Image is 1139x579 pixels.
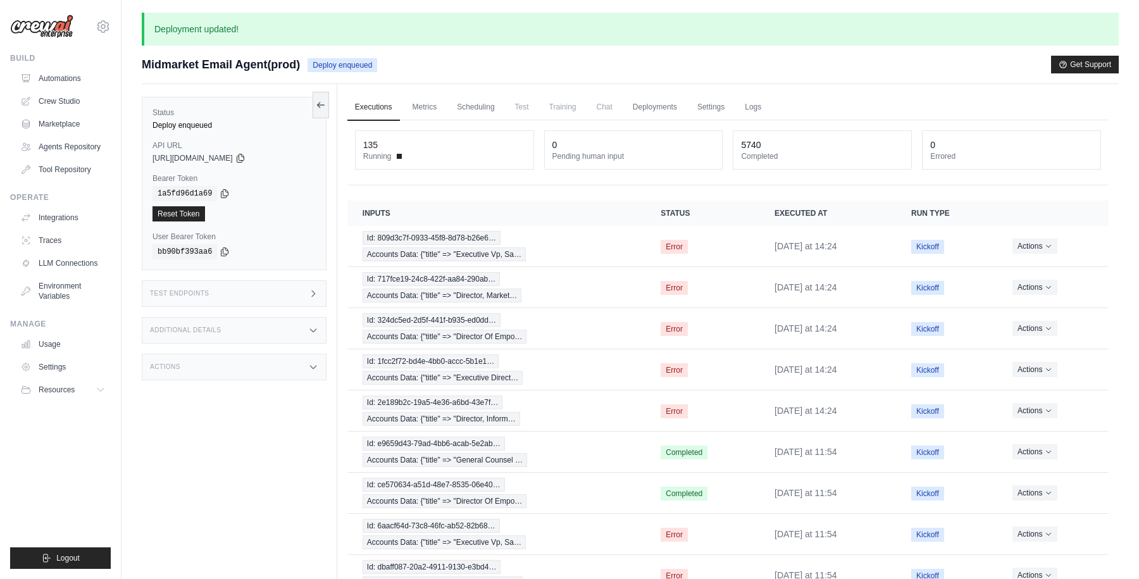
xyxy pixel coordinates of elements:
span: Error [661,281,688,295]
a: Logs [737,94,769,121]
span: Accounts Data: {"title" => "Executive Vp, Sa… [363,535,526,549]
span: Midmarket Email Agent(prod) [142,56,300,73]
button: Actions for execution [1012,444,1057,459]
span: Accounts Data: {"title" => "Director Of Empo… [363,494,527,508]
button: Actions for execution [1012,321,1057,336]
a: View execution details for Id [363,313,630,344]
span: Kickoff [911,445,944,459]
span: Accounts Data: {"title" => "Director, Market… [363,289,522,302]
div: Deploy enqueued [152,120,316,130]
code: 1a5fd96d1a69 [152,186,217,201]
div: 0 [552,139,557,151]
time: September 18, 2025 at 14:24 IST [775,364,837,375]
span: Accounts Data: {"title" => "Executive Vp, Sa… [363,247,526,261]
button: Actions for execution [1012,362,1057,377]
span: Accounts Data: {"title" => "Director, Inform… [363,412,520,426]
span: Accounts Data: {"title" => "General Counsel … [363,453,527,467]
time: September 18, 2025 at 11:54 IST [775,529,837,539]
p: Deployment updated! [142,13,1119,46]
h3: Actions [150,363,180,371]
div: 5740 [741,139,761,151]
h3: Test Endpoints [150,290,209,297]
label: Bearer Token [152,173,316,184]
a: View execution details for Id [363,519,630,549]
a: View execution details for Id [363,272,630,302]
span: Training is not available until the deployment is complete [542,94,584,120]
th: Status [645,201,759,226]
dt: Completed [741,151,904,161]
span: Kickoff [911,240,944,254]
span: Accounts Data: {"title" => "Executive Direct… [363,371,523,385]
time: September 18, 2025 at 11:54 IST [775,488,837,498]
span: Id: 2e189b2c-19a5-4e36-a6bd-43e7f… [363,395,503,409]
button: Logout [10,547,111,569]
th: Inputs [347,201,645,226]
label: Status [152,108,316,118]
a: Traces [15,230,111,251]
dt: Errored [930,151,1093,161]
div: Operate [10,192,111,202]
time: September 18, 2025 at 14:24 IST [775,282,837,292]
button: Actions for execution [1012,403,1057,418]
a: Executions [347,94,400,121]
code: bb90bf393aa6 [152,244,217,259]
span: Id: e9659d43-79ad-4bb6-acab-5e2ab… [363,437,505,451]
a: View execution details for Id [363,354,630,385]
button: Actions for execution [1012,239,1057,254]
label: User Bearer Token [152,232,316,242]
a: Tool Repository [15,159,111,180]
button: Actions for execution [1012,526,1057,542]
a: Crew Studio [15,91,111,111]
span: Kickoff [911,281,944,295]
button: Get Support [1051,56,1119,73]
span: Kickoff [911,404,944,418]
span: Logout [56,553,80,563]
span: Resources [39,385,75,395]
span: Kickoff [911,487,944,501]
a: View execution details for Id [363,437,630,467]
a: View execution details for Id [363,231,630,261]
time: September 18, 2025 at 14:24 IST [775,406,837,416]
div: Build [10,53,111,63]
a: Scheduling [449,94,502,121]
span: Id: 6aacf64d-73c8-46fc-ab52-82b68… [363,519,500,533]
time: September 18, 2025 at 11:54 IST [775,447,837,457]
th: Run Type [896,201,997,226]
a: Metrics [405,94,445,121]
span: Error [661,404,688,418]
span: Id: 717fce19-24c8-422f-aa84-290ab… [363,272,500,286]
th: Executed at [759,201,896,226]
button: Actions for execution [1012,485,1057,501]
div: 0 [930,139,935,151]
a: Automations [15,68,111,89]
a: Reset Token [152,206,205,221]
span: Running [363,151,392,161]
a: Settings [690,94,732,121]
a: View execution details for Id [363,478,630,508]
time: September 18, 2025 at 14:24 IST [775,241,837,251]
h3: Additional Details [150,327,221,334]
span: Test [507,94,537,120]
span: Accounts Data: {"title" => "Director Of Empo… [363,330,527,344]
span: Kickoff [911,322,944,336]
span: Id: ce570634-a51d-48e7-8535-06e40… [363,478,505,492]
span: Id: dbaff087-20a2-4911-9130-e3bd4… [363,560,501,574]
a: View execution details for Id [363,395,630,426]
span: Error [661,322,688,336]
a: Usage [15,334,111,354]
a: Marketplace [15,114,111,134]
button: Resources [15,380,111,400]
span: Chat is not available until the deployment is complete [589,94,620,120]
span: Id: 1fcc2f72-bd4e-4bb0-accc-5b1e1… [363,354,499,368]
a: Integrations [15,208,111,228]
time: September 18, 2025 at 14:24 IST [775,323,837,333]
span: Error [661,240,688,254]
span: Completed [661,487,707,501]
span: Id: 809d3c7f-0933-45f8-8d78-b26e6… [363,231,501,245]
label: API URL [152,140,316,151]
span: Id: 324dc5ed-2d5f-441f-b935-ed0dd… [363,313,501,327]
span: Kickoff [911,528,944,542]
a: Settings [15,357,111,377]
a: Agents Repository [15,137,111,157]
div: 135 [363,139,378,151]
